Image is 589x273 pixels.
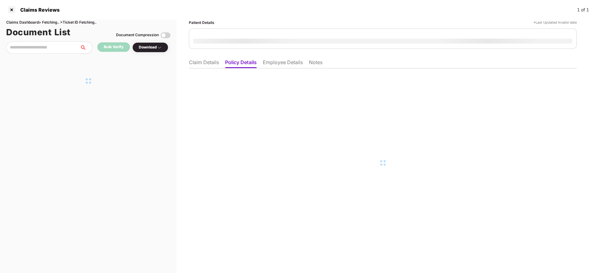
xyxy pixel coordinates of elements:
div: Claims Dashboard > Fetching.. > Ticket ID Fetching.. [6,20,170,25]
div: Document Compression [116,32,159,38]
li: Policy Details [225,59,257,68]
div: 1 of 1 [577,6,589,13]
div: Bulk Verify [104,44,123,50]
li: Claim Details [189,59,219,68]
div: *Last Updated Invalid date [533,20,577,25]
img: svg+xml;base64,PHN2ZyBpZD0iRHJvcGRvd24tMzJ4MzIiIHhtbG5zPSJodHRwOi8vd3d3LnczLm9yZy8yMDAwL3N2ZyIgd2... [157,45,162,50]
div: Download [139,44,162,50]
span: search [80,45,92,50]
li: Employee Details [263,59,303,68]
div: Patient Details [189,20,214,25]
div: Claims Reviews [17,7,60,13]
img: svg+xml;base64,PHN2ZyBpZD0iVG9nZ2xlLTMyeDMyIiB4bWxucz0iaHR0cDovL3d3dy53My5vcmcvMjAwMC9zdmciIHdpZH... [161,30,170,40]
h1: Document List [6,25,71,39]
li: Notes [309,59,322,68]
button: search [80,41,92,54]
